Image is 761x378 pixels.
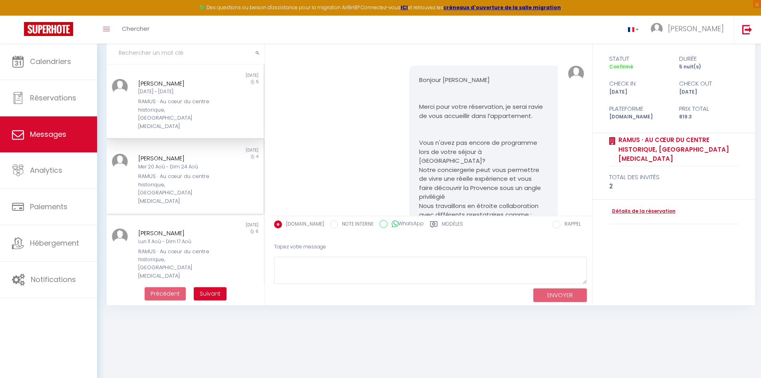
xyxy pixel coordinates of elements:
label: NOTE INTERNE [338,220,374,229]
div: check in [604,79,674,88]
p: Bonjour [PERSON_NAME] [419,76,548,85]
label: Modèles [442,220,463,230]
div: 2 [609,182,739,191]
div: 819.3 [674,113,744,121]
span: Confirmé [609,63,633,70]
img: Super Booking [24,22,73,36]
span: Analytics [30,165,62,175]
span: 6 [256,228,258,234]
div: RAMUS · Au cœur du centre historique, [GEOGRAPHIC_DATA][MEDICAL_DATA] [138,172,219,205]
div: [DATE] [674,88,744,96]
span: Calendriers [30,56,71,66]
button: Next [194,287,227,301]
span: Suivant [200,290,221,298]
div: Plateforme [604,104,674,114]
div: RAMUS · Au cœur du centre historique, [GEOGRAPHIC_DATA][MEDICAL_DATA] [138,98,219,130]
a: créneaux d'ouverture de la salle migration [443,4,561,11]
a: RAMUS · Au cœur du centre historique, [GEOGRAPHIC_DATA][MEDICAL_DATA] [616,135,739,164]
span: Paiements [30,202,68,212]
div: [PERSON_NAME] [138,79,219,88]
div: 5 nuit(s) [674,63,744,71]
div: [DOMAIN_NAME] [604,113,674,121]
a: Chercher [116,16,155,44]
label: WhatsApp [387,220,424,229]
a: ... [PERSON_NAME] [645,16,734,44]
div: Mer 20 Aoû - Dim 24 Aoû [138,163,219,171]
label: [DOMAIN_NAME] [282,220,324,229]
img: ... [112,79,128,95]
div: [DATE] - [DATE] [138,88,219,96]
span: Chercher [122,24,149,33]
div: [PERSON_NAME] [138,154,219,163]
p: Vous n'avez pas encore de programme lors de votre séjour à [GEOGRAPHIC_DATA]? Notre conciergerie ... [419,138,548,228]
div: RAMUS · Au cœur du centre historique, [GEOGRAPHIC_DATA][MEDICAL_DATA] [138,248,219,280]
div: [DATE] [604,88,674,96]
span: Messages [30,129,66,139]
img: logout [742,24,752,34]
span: [PERSON_NAME] [668,24,724,34]
div: Lun 11 Aoû - Dim 17 Aoû [138,238,219,246]
div: [DATE] [185,72,263,79]
span: 4 [256,154,258,160]
div: durée [674,54,744,64]
input: Rechercher un mot clé [107,42,264,64]
div: total des invités [609,172,739,182]
button: Previous [145,287,186,301]
p: Merci pour votre réservation, je serai ravie de vous accueillir dans l’appartement. [419,102,548,120]
div: check out [674,79,744,88]
img: ... [651,23,663,35]
div: [DATE] [185,222,263,228]
div: statut [604,54,674,64]
div: [DATE] [185,147,263,154]
button: ENVOYER [533,288,587,302]
div: [PERSON_NAME] [138,228,219,238]
span: Réservations [30,93,76,103]
img: ... [112,154,128,170]
label: RAPPEL [560,220,581,229]
div: Tapez votre message [274,237,587,257]
span: Précédent [151,290,180,298]
img: ... [568,66,584,82]
a: Détails de la réservation [609,208,676,215]
span: 5 [256,79,258,85]
span: Notifications [31,274,76,284]
span: Hébergement [30,238,79,248]
img: ... [112,228,128,244]
div: Prix total [674,104,744,114]
a: ICI [401,4,408,11]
